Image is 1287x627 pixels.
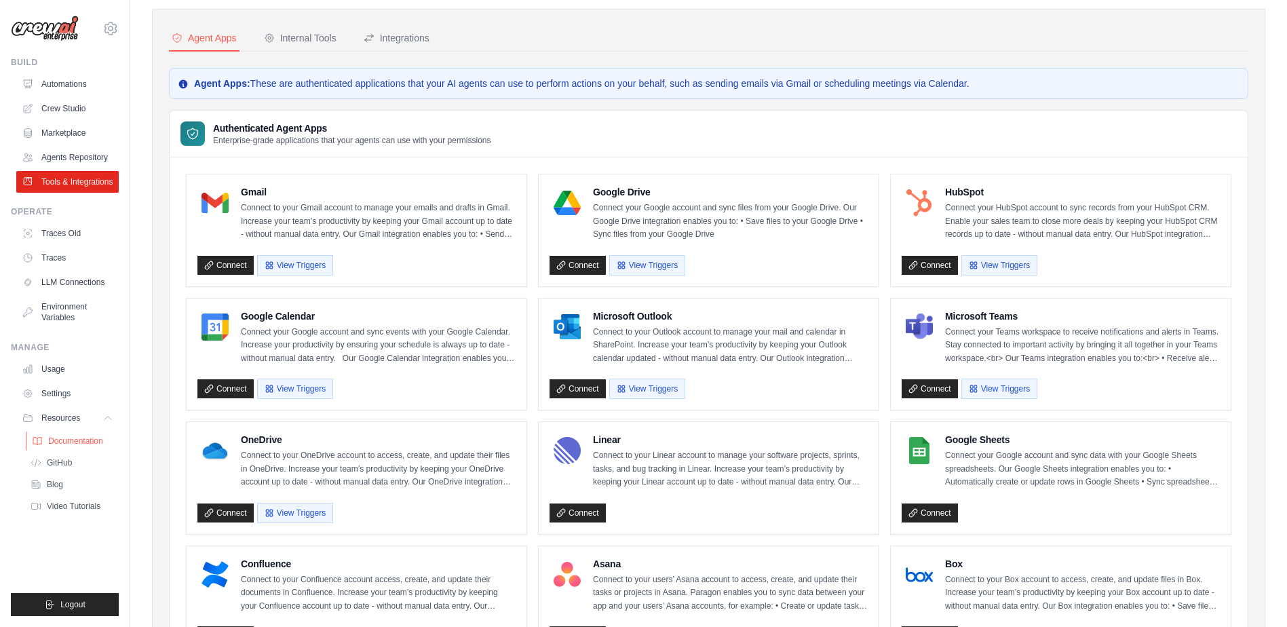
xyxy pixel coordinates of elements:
h4: Gmail [241,185,516,199]
img: Microsoft Teams Logo [906,313,933,341]
a: Tools & Integrations [16,171,119,193]
a: Traces [16,247,119,269]
div: Build [11,57,119,68]
div: Internal Tools [264,31,337,45]
h4: OneDrive [241,433,516,446]
span: Logout [60,599,85,610]
p: Connect to your Linear account to manage your software projects, sprints, tasks, and bug tracking... [593,449,868,489]
p: Connect to your users’ Asana account to access, create, and update their tasks or projects in Asa... [593,573,868,613]
a: Connect [197,379,254,398]
p: Connect to your Gmail account to manage your emails and drafts in Gmail. Increase your team’s pro... [241,202,516,242]
div: Operate [11,206,119,217]
a: Environment Variables [16,296,119,328]
h4: HubSpot [945,185,1220,199]
button: Integrations [361,26,432,52]
p: Connect your HubSpot account to sync records from your HubSpot CRM. Enable your sales team to clo... [945,202,1220,242]
p: Connect to your Box account to access, create, and update files in Box. Increase your team’s prod... [945,573,1220,613]
h4: Google Drive [593,185,868,199]
a: Usage [16,358,119,380]
h4: Box [945,557,1220,571]
p: Connect your Google account and sync events with your Google Calendar. Increase your productivity... [241,326,516,366]
a: Traces Old [16,223,119,244]
span: Blog [47,479,63,490]
button: View Triggers [961,255,1037,275]
img: Microsoft Outlook Logo [554,313,581,341]
h4: Google Sheets [945,433,1220,446]
a: Connect [902,503,958,522]
button: View Triggers [257,255,333,275]
p: Connect to your Outlook account to manage your mail and calendar in SharePoint. Increase your tea... [593,326,868,366]
a: Settings [16,383,119,404]
a: Connect [550,379,606,398]
a: Automations [16,73,119,95]
button: View Triggers [961,379,1037,399]
a: Blog [24,475,119,494]
button: Internal Tools [261,26,339,52]
img: Linear Logo [554,437,581,464]
button: View Triggers [257,379,333,399]
img: Gmail Logo [201,189,229,216]
img: Logo [11,16,79,41]
p: Connect your Google account and sync files from your Google Drive. Our Google Drive integration e... [593,202,868,242]
p: Connect your Teams workspace to receive notifications and alerts in Teams. Stay connected to impo... [945,326,1220,366]
img: Confluence Logo [201,561,229,588]
span: GitHub [47,457,72,468]
img: HubSpot Logo [906,189,933,216]
button: Resources [16,407,119,429]
img: Google Calendar Logo [201,313,229,341]
strong: Agent Apps: [194,78,250,89]
div: Manage [11,342,119,353]
button: View Triggers [609,379,685,399]
p: These are authenticated applications that your AI agents can use to perform actions on your behal... [178,77,1240,90]
a: Connect [197,503,254,522]
button: Agent Apps [169,26,239,52]
a: Connect [550,256,606,275]
a: Connect [902,379,958,398]
a: LLM Connections [16,271,119,293]
img: Box Logo [906,561,933,588]
button: View Triggers [257,503,333,523]
h4: Microsoft Teams [945,309,1220,323]
a: Connect [197,256,254,275]
h4: Google Calendar [241,309,516,323]
h4: Linear [593,433,868,446]
span: Documentation [48,436,103,446]
img: Google Sheets Logo [906,437,933,464]
span: Video Tutorials [47,501,100,512]
a: Documentation [26,432,120,451]
a: Marketplace [16,122,119,144]
span: Resources [41,413,80,423]
img: OneDrive Logo [201,437,229,464]
p: Enterprise-grade applications that your agents can use with your permissions [213,135,491,146]
p: Connect to your Confluence account access, create, and update their documents in Confluence. Incr... [241,573,516,613]
div: Agent Apps [172,31,237,45]
a: Crew Studio [16,98,119,119]
a: Connect [550,503,606,522]
p: Connect your Google account and sync data with your Google Sheets spreadsheets. Our Google Sheets... [945,449,1220,489]
a: Connect [902,256,958,275]
a: Agents Repository [16,147,119,168]
h4: Microsoft Outlook [593,309,868,323]
img: Asana Logo [554,561,581,588]
img: Google Drive Logo [554,189,581,216]
a: Video Tutorials [24,497,119,516]
a: GitHub [24,453,119,472]
button: Logout [11,593,119,616]
h4: Confluence [241,557,516,571]
h4: Asana [593,557,868,571]
p: Connect to your OneDrive account to access, create, and update their files in OneDrive. Increase ... [241,449,516,489]
button: View Triggers [609,255,685,275]
h3: Authenticated Agent Apps [213,121,491,135]
div: Integrations [364,31,429,45]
